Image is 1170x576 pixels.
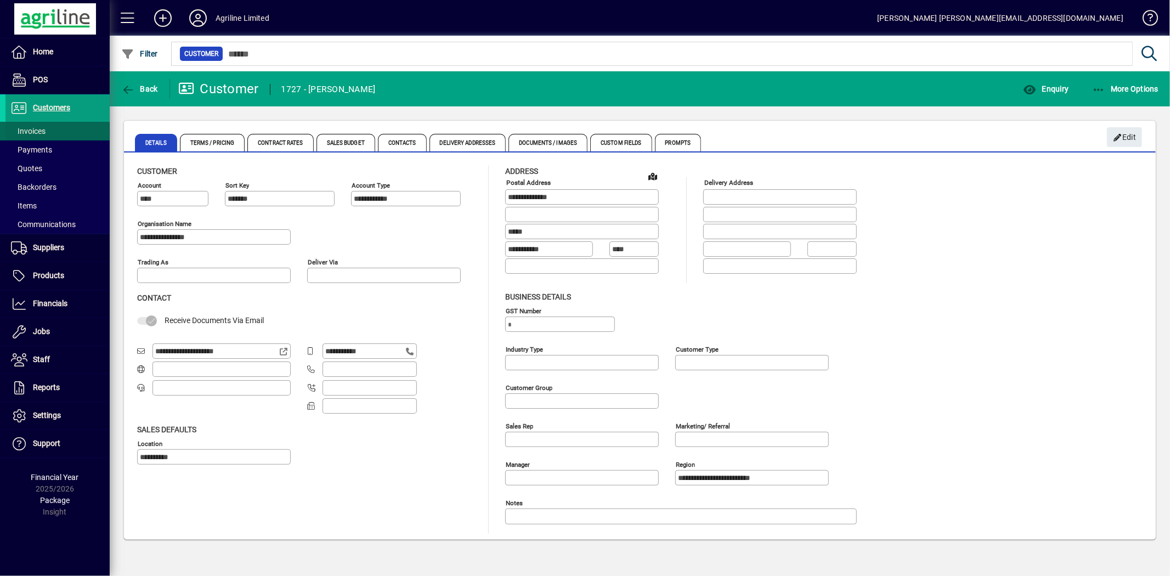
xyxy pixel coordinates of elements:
[118,44,161,64] button: Filter
[178,80,259,98] div: Customer
[121,84,158,93] span: Back
[506,307,541,314] mat-label: GST Number
[11,201,37,210] span: Items
[5,122,110,140] a: Invoices
[644,167,662,185] a: View on map
[5,215,110,234] a: Communications
[138,182,161,189] mat-label: Account
[352,182,390,189] mat-label: Account Type
[135,134,177,151] span: Details
[506,383,552,391] mat-label: Customer group
[655,134,702,151] span: Prompts
[33,75,48,84] span: POS
[33,383,60,392] span: Reports
[118,79,161,99] button: Back
[137,167,177,176] span: Customer
[505,167,538,176] span: Address
[11,164,42,173] span: Quotes
[429,134,506,151] span: Delivery Addresses
[308,258,338,266] mat-label: Deliver via
[138,220,191,228] mat-label: Organisation name
[316,134,375,151] span: Sales Budget
[281,81,376,98] div: 1727 - [PERSON_NAME]
[5,346,110,374] a: Staff
[1107,127,1142,147] button: Edit
[40,496,70,505] span: Package
[11,145,52,154] span: Payments
[33,411,61,420] span: Settings
[5,178,110,196] a: Backorders
[1113,128,1137,146] span: Edit
[145,8,180,28] button: Add
[5,318,110,346] a: Jobs
[33,439,60,448] span: Support
[121,49,158,58] span: Filter
[165,316,264,325] span: Receive Documents Via Email
[1092,84,1159,93] span: More Options
[5,402,110,430] a: Settings
[11,127,46,135] span: Invoices
[506,345,543,353] mat-label: Industry type
[11,220,76,229] span: Communications
[33,355,50,364] span: Staff
[508,134,587,151] span: Documents / Images
[180,134,245,151] span: Terms / Pricing
[216,9,269,27] div: Agriline Limited
[5,140,110,159] a: Payments
[137,293,171,302] span: Contact
[5,234,110,262] a: Suppliers
[33,47,53,56] span: Home
[877,9,1123,27] div: [PERSON_NAME] [PERSON_NAME][EMAIL_ADDRESS][DOMAIN_NAME]
[1020,79,1071,99] button: Enquiry
[33,299,67,308] span: Financials
[378,134,427,151] span: Contacts
[33,243,64,252] span: Suppliers
[33,103,70,112] span: Customers
[5,374,110,402] a: Reports
[137,425,196,434] span: Sales defaults
[31,473,79,482] span: Financial Year
[138,258,168,266] mat-label: Trading as
[33,271,64,280] span: Products
[505,292,571,301] span: Business details
[184,48,218,59] span: Customer
[676,422,730,430] mat-label: Marketing/ Referral
[225,182,249,189] mat-label: Sort key
[590,134,652,151] span: Custom Fields
[676,345,719,353] mat-label: Customer type
[1134,2,1156,38] a: Knowledge Base
[5,430,110,458] a: Support
[676,460,695,468] mat-label: Region
[5,159,110,178] a: Quotes
[5,290,110,318] a: Financials
[506,422,533,430] mat-label: Sales rep
[110,79,170,99] app-page-header-button: Back
[5,196,110,215] a: Items
[247,134,313,151] span: Contract Rates
[5,38,110,66] a: Home
[506,499,523,506] mat-label: Notes
[138,439,162,447] mat-label: Location
[1089,79,1162,99] button: More Options
[5,66,110,94] a: POS
[1023,84,1069,93] span: Enquiry
[11,183,56,191] span: Backorders
[180,8,216,28] button: Profile
[506,460,530,468] mat-label: Manager
[5,262,110,290] a: Products
[33,327,50,336] span: Jobs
